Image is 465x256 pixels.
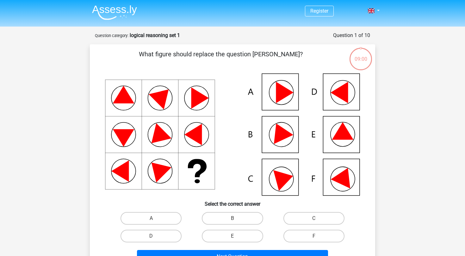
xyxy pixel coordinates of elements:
[100,196,365,207] h6: Select the correct answer
[130,32,180,38] strong: logical reasoning set 1
[202,230,263,242] label: E
[95,33,128,38] small: Question category:
[349,47,373,63] div: 09:00
[283,230,344,242] label: F
[333,32,370,39] div: Question 1 of 10
[121,230,182,242] label: D
[92,5,137,20] img: Assessly
[202,212,263,225] label: B
[121,212,182,225] label: A
[310,8,328,14] a: Register
[100,49,341,68] p: What figure should replace the question [PERSON_NAME]?
[283,212,344,225] label: C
